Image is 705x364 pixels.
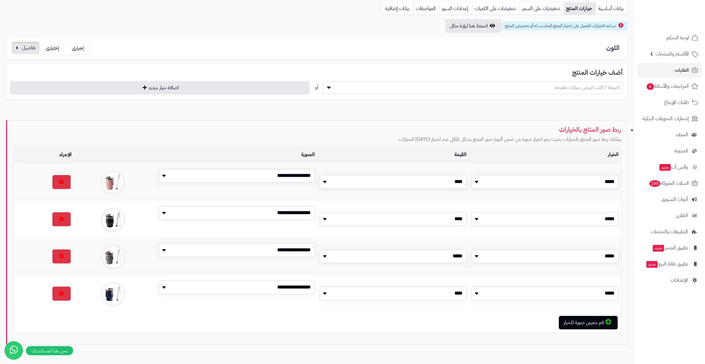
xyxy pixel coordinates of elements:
[666,34,689,42] span: لوحة التحكم
[637,144,701,158] a: المدونة
[10,81,310,95] button: اضافة خيار جديد
[676,211,688,220] span: التقارير
[11,69,622,76] h3: أضف خيارات المنتج
[646,261,657,268] span: جديد
[101,208,125,232] img: صورة المنتج رقم: 3
[643,114,689,123] span: إشعارات التحويلات البنكية
[637,111,701,126] a: إشعارات التحويلات البنكية
[317,146,469,163] td: القيمة
[101,282,125,306] img: صورة المنتج رقم: 4
[637,192,701,207] a: أدوات التسويق
[519,2,564,15] a: تخفيضات على السعر
[637,95,701,110] a: طلبات الإرجاع
[383,2,413,15] a: بيانات إضافية
[676,130,688,139] span: العملاء
[637,79,701,94] a: المراجعات والأسئلة6
[652,244,688,252] span: تطبيق المتجر
[555,84,620,91] span: اضغط / اكتب لعرض خيارات مقترحة
[40,42,65,55] label: إختيارى
[637,30,701,45] a: لوحة التحكم
[661,195,688,204] span: أدوات التسويق
[637,176,701,191] a: السلات المتروكة150
[646,260,688,268] span: تطبيق نقاط البيع
[637,208,701,223] a: التقارير
[13,136,621,143] p: يمكنك ربط صور المنتج بالخيارات بحيث يتم اختيار صورة من ضمن ألبوم صور المنتج بشكل تلقائي عند اختيا...
[559,316,618,329] button: قم بتعيين صورة للخيار
[413,2,439,15] a: المواصفات
[101,245,125,269] img: صورة المنتج رقم: 1
[637,160,701,174] a: وآتس آبجديد
[675,66,689,74] span: الطلبات
[65,42,90,55] label: إجبارى
[637,257,701,271] a: تطبيق نقاط البيعجديد
[637,241,701,255] a: تطبيق المتجرجديد
[637,127,701,142] a: العملاء
[659,163,688,171] span: وآتس آب
[659,164,671,171] span: جديد
[445,19,501,33] button: اضغط هنا لرؤية مثال
[469,146,621,163] td: الخيار
[564,2,596,15] a: خيارات المنتج
[649,180,660,187] span: 150
[664,98,689,107] span: طلبات الإرجاع
[647,83,654,90] span: 6
[649,179,689,187] span: السلات المتروكة
[74,146,317,163] td: الصورة
[606,45,622,52] h3: اللون
[637,224,701,239] a: التطبيقات والخدمات
[596,2,627,15] a: بيانات أساسية
[671,276,688,284] span: الإعدادات
[653,245,664,252] span: جديد
[655,50,689,58] span: الأقسام والمنتجات
[315,82,318,94] div: أو
[439,2,472,15] a: إعدادات السيو
[13,126,621,133] h3: ربط صور المنتج بالخيارات
[675,147,688,155] span: المدونة
[637,273,701,287] a: الإعدادات
[646,82,689,91] span: المراجعات والأسئلة
[13,146,74,163] td: الإجراء
[637,63,701,77] a: الطلبات
[101,170,125,195] img: صورة المنتج رقم: 2
[472,2,519,15] a: تخفيضات على الكميات
[651,227,688,236] span: التطبيقات والخدمات
[505,23,616,29] span: تساعد الخيارات العميل على اختيار المنتج المناسب له أو تخصيص المنتج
